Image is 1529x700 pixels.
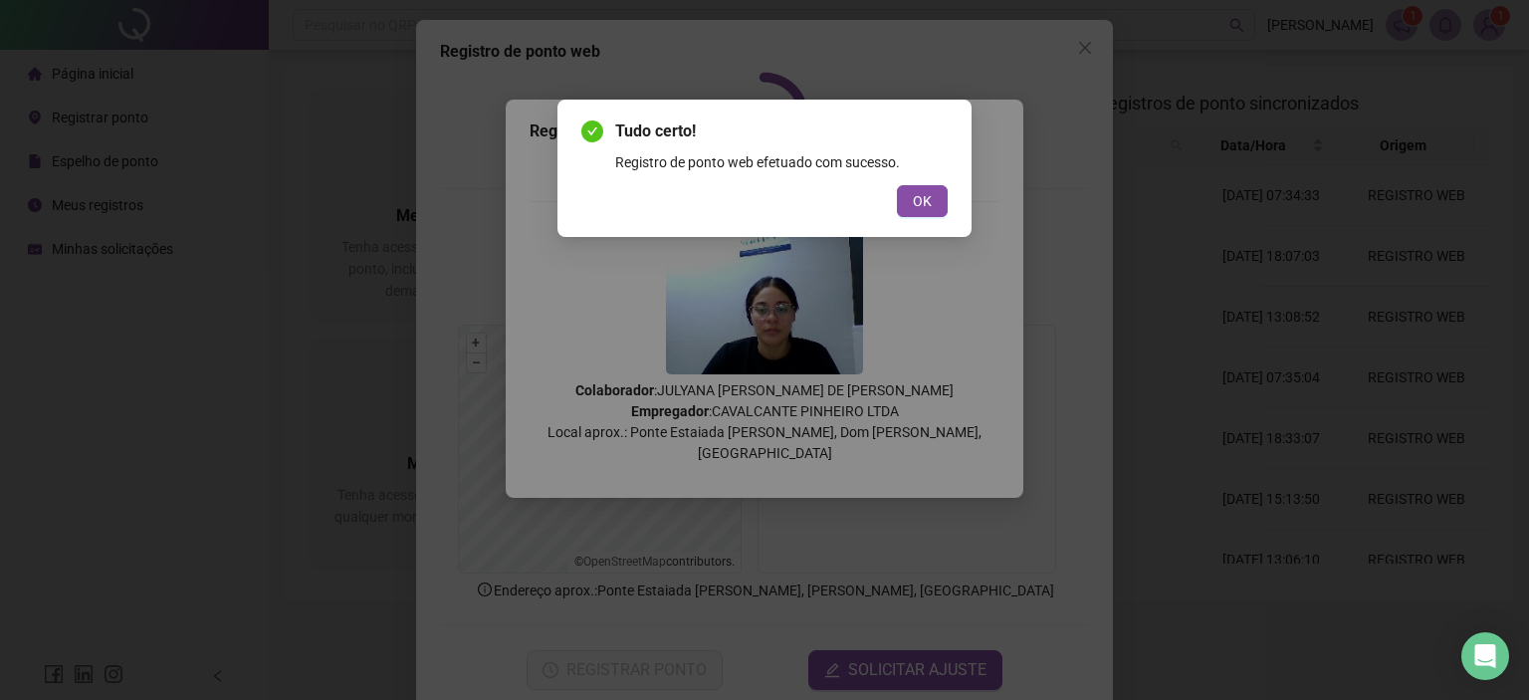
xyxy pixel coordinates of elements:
div: Registro de ponto web efetuado com sucesso. [615,151,948,173]
div: Open Intercom Messenger [1461,632,1509,680]
span: OK [913,190,932,212]
span: check-circle [581,120,603,142]
span: Tudo certo! [615,119,948,143]
button: OK [897,185,948,217]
